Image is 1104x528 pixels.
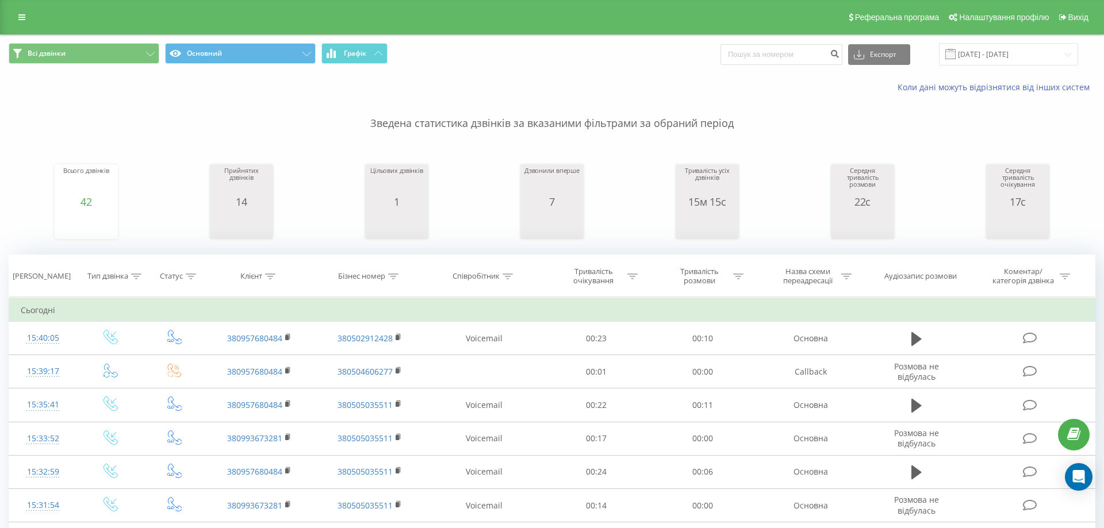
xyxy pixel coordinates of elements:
[9,43,159,64] button: Всі дзвінки
[990,267,1057,286] div: Коментар/категорія дзвінка
[524,167,580,196] div: Дзвонили вперше
[21,494,66,517] div: 15:31:54
[649,422,755,455] td: 00:00
[1065,463,1092,491] div: Open Intercom Messenger
[338,366,393,377] a: 380504606277
[338,399,393,410] a: 380505035511
[87,272,128,282] div: Тип дзвінка
[649,455,755,488] td: 00:06
[543,422,649,455] td: 00:17
[213,167,270,196] div: Прийнятих дзвінків
[338,466,393,477] a: 380505035511
[669,267,730,286] div: Тривалість розмови
[989,167,1046,196] div: Середня тривалість очікування
[321,43,388,64] button: Графік
[894,494,939,515] span: Розмова не відбулась
[9,93,1095,131] p: Зведена статистика дзвінків за вказаними фільтрами за обраний період
[21,394,66,416] div: 15:35:41
[756,455,866,488] td: Основна
[424,322,543,355] td: Voicemail
[63,196,109,207] div: 42
[894,427,939,449] span: Розмова не відбулась
[756,355,866,388] td: Callback
[649,355,755,388] td: 00:00
[227,333,282,344] a: 380957680484
[884,272,957,282] div: Аудіозапис розмови
[959,13,1049,22] span: Налаштування профілю
[21,327,66,349] div: 15:40:05
[834,196,891,207] div: 22с
[28,49,66,58] span: Всі дзвінки
[756,489,866,522] td: Основна
[649,322,755,355] td: 00:10
[213,196,270,207] div: 14
[453,272,500,282] div: Співробітник
[543,388,649,422] td: 00:22
[649,489,755,522] td: 00:00
[160,272,183,282] div: Статус
[834,167,891,196] div: Середня тривалість розмови
[21,427,66,450] div: 15:33:52
[21,461,66,483] div: 15:32:59
[989,196,1046,207] div: 17с
[855,13,940,22] span: Реферальна програма
[894,361,939,382] span: Розмова не відбулась
[9,299,1095,322] td: Сьогодні
[424,388,543,422] td: Voicemail
[63,167,109,196] div: Всього дзвінків
[338,500,393,511] a: 380505035511
[338,433,393,444] a: 380505035511
[777,267,838,286] div: Назва схеми переадресації
[227,366,282,377] a: 380957680484
[543,455,649,488] td: 00:24
[227,500,282,511] a: 380993673281
[21,360,66,383] div: 15:39:17
[756,322,866,355] td: Основна
[344,49,366,57] span: Графік
[524,196,580,207] div: 7
[227,433,282,444] a: 380993673281
[678,167,736,196] div: Тривалість усіх дзвінків
[240,272,262,282] div: Клієнт
[370,196,423,207] div: 1
[424,422,543,455] td: Voicemail
[756,422,866,455] td: Основна
[543,489,649,522] td: 00:14
[720,44,842,65] input: Пошук за номером
[543,322,649,355] td: 00:23
[563,267,624,286] div: Тривалість очікування
[165,43,316,64] button: Основний
[227,466,282,477] a: 380957680484
[370,167,423,196] div: Цільових дзвінків
[848,44,910,65] button: Експорт
[649,388,755,422] td: 00:11
[227,399,282,410] a: 380957680484
[424,489,543,522] td: Voicemail
[338,333,393,344] a: 380502912428
[678,196,736,207] div: 15м 15с
[424,455,543,488] td: Voicemail
[543,355,649,388] td: 00:01
[13,272,71,282] div: [PERSON_NAME]
[1068,13,1088,22] span: Вихід
[898,82,1095,93] a: Коли дані можуть відрізнятися вiд інших систем
[338,272,385,282] div: Бізнес номер
[756,388,866,422] td: Основна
